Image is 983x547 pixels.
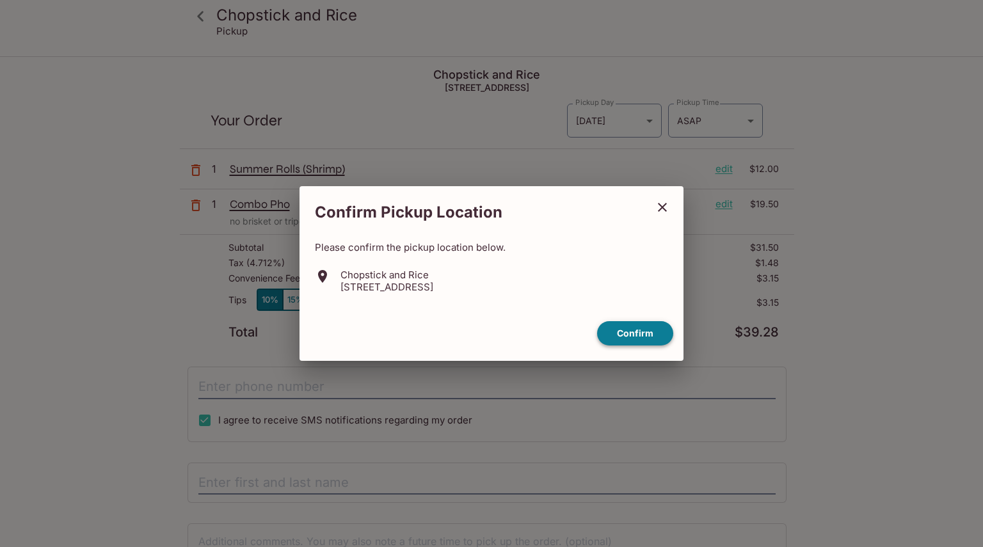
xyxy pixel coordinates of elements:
[340,281,433,293] p: [STREET_ADDRESS]
[340,269,433,281] p: Chopstick and Rice
[646,191,678,223] button: close
[315,241,668,253] p: Please confirm the pickup location below.
[597,321,673,346] button: confirm
[300,196,646,228] h2: Confirm Pickup Location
